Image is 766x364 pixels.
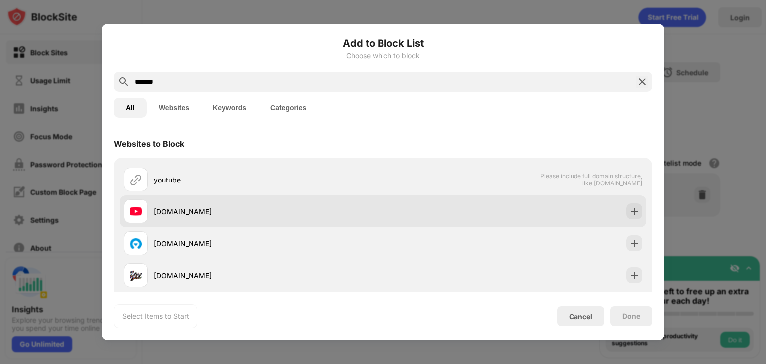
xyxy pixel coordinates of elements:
[114,98,147,118] button: All
[114,36,652,51] h6: Add to Block List
[540,172,642,187] span: Please include full domain structure, like [DOMAIN_NAME]
[122,311,189,321] div: Select Items to Start
[154,206,383,217] div: [DOMAIN_NAME]
[130,269,142,281] img: favicons
[130,205,142,217] img: favicons
[569,312,592,321] div: Cancel
[147,98,201,118] button: Websites
[201,98,258,118] button: Keywords
[114,52,652,60] div: Choose which to block
[154,175,383,185] div: youtube
[636,76,648,88] img: search-close
[622,312,640,320] div: Done
[130,237,142,249] img: favicons
[154,238,383,249] div: [DOMAIN_NAME]
[118,76,130,88] img: search.svg
[130,174,142,185] img: url.svg
[258,98,318,118] button: Categories
[154,270,383,281] div: [DOMAIN_NAME]
[114,139,184,149] div: Websites to Block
